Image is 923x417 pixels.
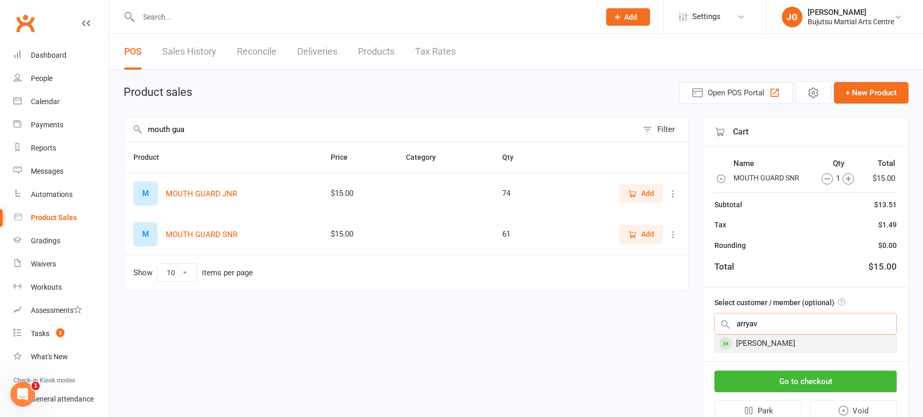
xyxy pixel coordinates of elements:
div: $15.00 [331,189,387,198]
button: Filter [638,118,689,141]
span: Add [624,13,637,21]
label: Select customer / member (optional) [714,297,845,308]
div: Subtotal [714,199,742,210]
a: What's New [13,345,109,369]
div: Product Sales [31,213,77,222]
div: Assessments [31,306,82,314]
th: Name [733,157,811,170]
button: MOUTH GUARD JNR [166,188,237,200]
div: JG [782,7,802,27]
a: Workouts [13,276,109,299]
span: Price [331,153,359,161]
button: + New Product [834,82,909,104]
div: Waivers [31,260,56,268]
a: Reconcile [237,34,277,70]
span: Settings [692,5,721,28]
a: Calendar [13,90,109,113]
a: People [13,67,109,90]
div: Calendar [31,97,60,106]
div: Tasks [31,329,49,338]
div: Payments [31,121,63,129]
a: Reports [13,137,109,160]
button: Category [406,151,447,163]
span: Add [641,188,654,199]
div: [PERSON_NAME] [808,8,894,17]
td: $15.00 [866,171,896,185]
a: Waivers [13,253,109,276]
input: Search products by name, or scan product code [124,118,638,141]
a: Sales History [162,34,216,70]
div: Rounding [714,240,746,251]
a: Product Sales [13,206,109,229]
button: Price [331,151,359,163]
button: Add [619,184,663,203]
div: Dashboard [31,51,66,59]
a: POS [124,34,142,70]
span: Add [641,228,654,240]
button: Add [606,8,650,26]
h1: Product sales [124,86,192,98]
a: Payments [13,113,109,137]
button: Product [133,151,170,163]
span: Open POS Portal [708,87,764,99]
a: Messages [13,160,109,183]
div: 74 [502,189,550,198]
th: Total [866,157,896,170]
button: Add [619,225,663,243]
span: Product [133,153,170,161]
a: Dashboard [13,44,109,67]
div: items per page [202,269,253,277]
div: Set product image [133,181,158,206]
div: Bujutsu Martial Arts Centre [808,17,894,26]
iframe: Intercom live chat [10,382,35,407]
a: Products [358,34,395,70]
div: Messages [31,167,63,175]
div: Set product image [133,222,158,246]
div: People [31,74,53,82]
div: 61 [502,230,550,239]
div: $13.51 [874,199,897,210]
div: $1.49 [878,219,897,230]
div: 1 [813,172,863,185]
div: General attendance [31,395,94,403]
div: Show [133,263,253,282]
div: $15.00 [331,230,387,239]
input: Search... [135,10,593,24]
div: Gradings [31,237,60,245]
button: Open POS Portal [679,82,793,104]
a: Gradings [13,229,109,253]
th: Qty [812,157,865,170]
div: What's New [31,353,68,361]
td: MOUTH GUARD SNR [733,171,811,185]
span: Qty [502,153,525,161]
a: Tax Rates [415,34,456,70]
div: Cart [703,118,908,147]
div: Filter [657,123,675,136]
div: Reports [31,144,56,152]
div: Tax [714,219,726,230]
span: 1 [31,382,40,390]
a: Assessments [13,299,109,322]
span: 2 [56,328,64,337]
div: Workouts [31,283,62,291]
div: $0.00 [878,240,897,251]
span: Category [406,153,447,161]
a: Automations [13,183,109,206]
button: MOUTH GUARD SNR [166,228,237,241]
button: Go to checkout [714,371,897,392]
button: Qty [502,151,525,163]
a: General attendance kiosk mode [13,388,109,411]
input: Search by name or scan member number [714,313,897,335]
a: Deliveries [297,34,337,70]
a: Tasks 2 [13,322,109,345]
div: $15.00 [868,260,897,274]
div: Total [714,260,734,274]
a: Clubworx [12,10,38,36]
div: [PERSON_NAME] [715,335,896,352]
div: Automations [31,190,73,198]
